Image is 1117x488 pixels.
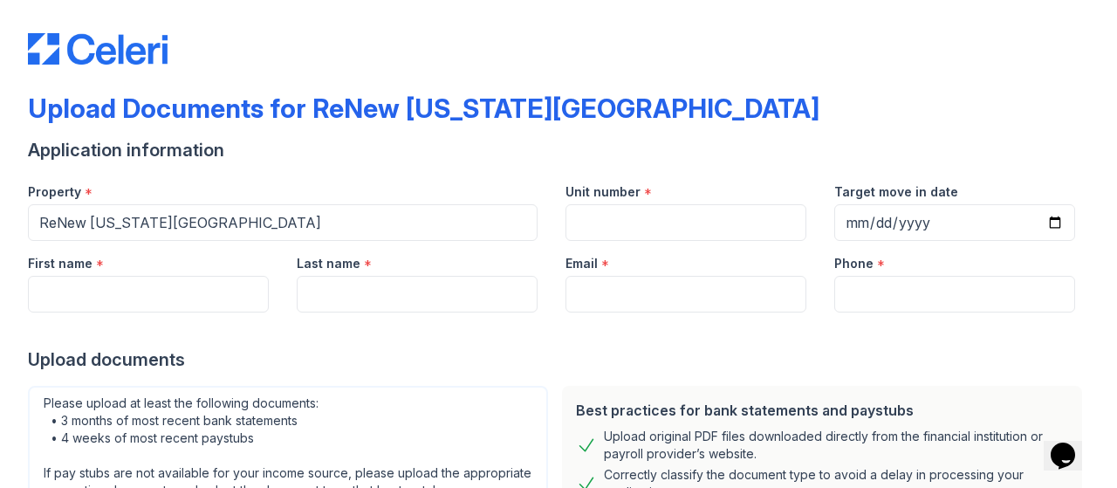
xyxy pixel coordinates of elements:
div: Application information [28,138,1089,162]
div: Upload documents [28,347,1089,372]
img: CE_Logo_Blue-a8612792a0a2168367f1c8372b55b34899dd931a85d93a1a3d3e32e68fde9ad4.png [28,33,168,65]
div: Best practices for bank statements and paystubs [576,400,1068,421]
label: Property [28,183,81,201]
label: Phone [834,255,874,272]
div: Upload Documents for ReNew [US_STATE][GEOGRAPHIC_DATA] [28,93,819,124]
div: Upload original PDF files downloaded directly from the financial institution or payroll provider’... [604,428,1068,463]
iframe: chat widget [1044,418,1100,471]
label: Target move in date [834,183,958,201]
label: Last name [297,255,360,272]
label: Unit number [565,183,641,201]
label: Email [565,255,598,272]
label: First name [28,255,93,272]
